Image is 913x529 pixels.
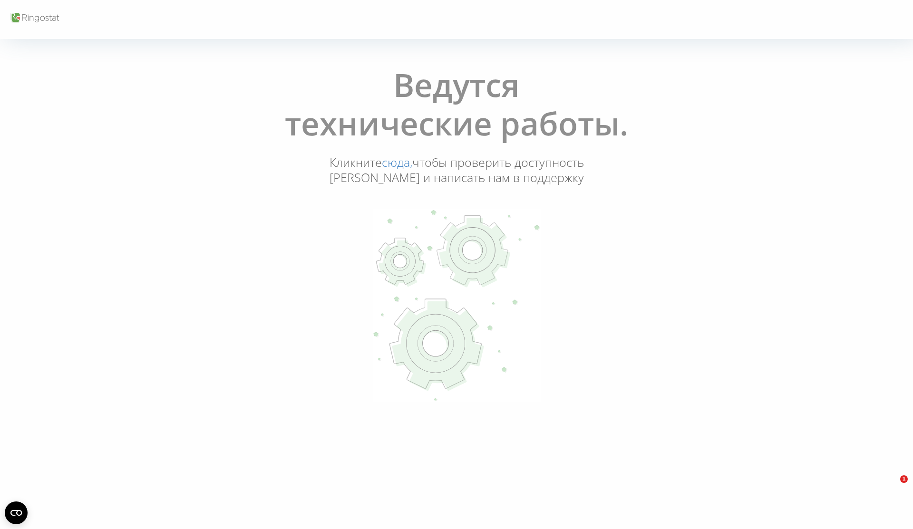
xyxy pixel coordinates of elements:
span: 1 [900,475,908,483]
h1: Ведутся технические работы. [279,66,634,154]
a: сюда, [382,154,412,170]
button: Open CMP widget [5,501,28,524]
iframe: Intercom live chat [881,475,903,498]
p: Кликните чтобы проверить доступность [PERSON_NAME] и написать нам в поддержку [328,154,585,186]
